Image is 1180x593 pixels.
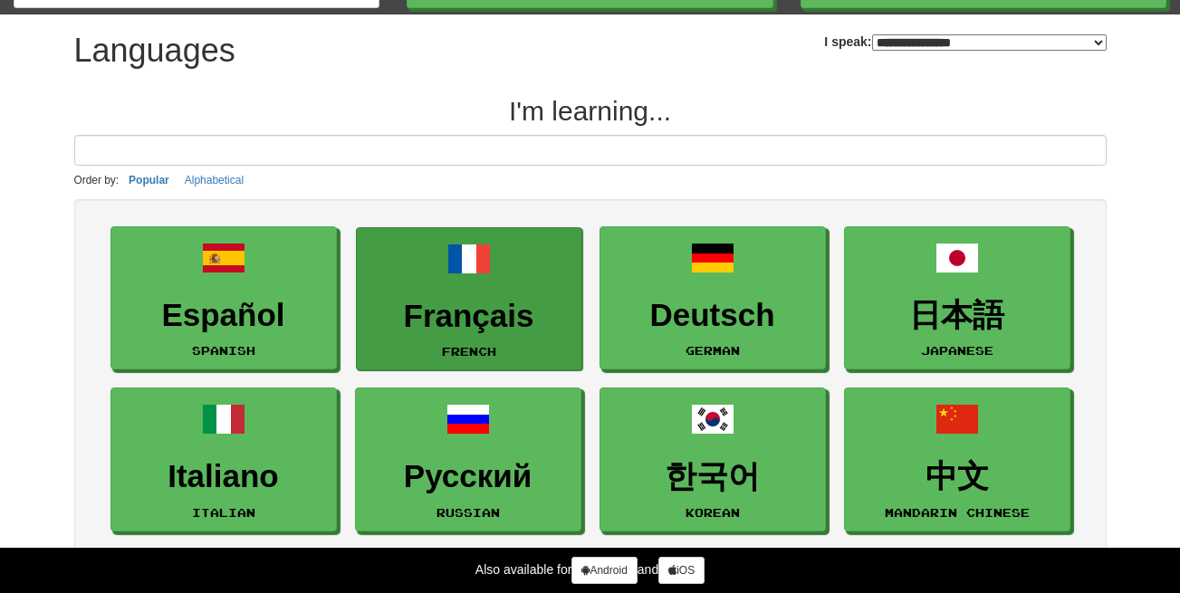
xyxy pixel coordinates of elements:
[921,344,993,357] small: Japanese
[442,345,496,358] small: French
[366,299,572,334] h3: Français
[110,226,337,370] a: EspañolSpanish
[437,506,500,519] small: Russian
[872,34,1107,51] select: I speak:
[609,298,816,333] h3: Deutsch
[854,459,1060,494] h3: 中文
[686,344,740,357] small: German
[123,170,175,190] button: Popular
[192,344,255,357] small: Spanish
[658,557,705,584] a: iOS
[844,387,1070,531] a: 中文Mandarin Chinese
[179,170,249,190] button: Alphabetical
[74,96,1107,126] h2: I'm learning...
[192,506,255,519] small: Italian
[609,459,816,494] h3: 한국어
[356,227,582,371] a: FrançaisFrench
[571,557,637,584] a: Android
[120,298,327,333] h3: Español
[355,387,581,531] a: РусскийRussian
[600,226,826,370] a: DeutschGerman
[365,459,571,494] h3: Русский
[885,506,1030,519] small: Mandarin Chinese
[600,387,826,531] a: 한국어Korean
[824,33,1106,51] label: I speak:
[844,226,1070,370] a: 日本語Japanese
[854,298,1060,333] h3: 日本語
[686,506,740,519] small: Korean
[110,387,337,531] a: ItalianoItalian
[74,174,120,187] small: Order by:
[120,459,327,494] h3: Italiano
[74,33,235,69] h1: Languages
